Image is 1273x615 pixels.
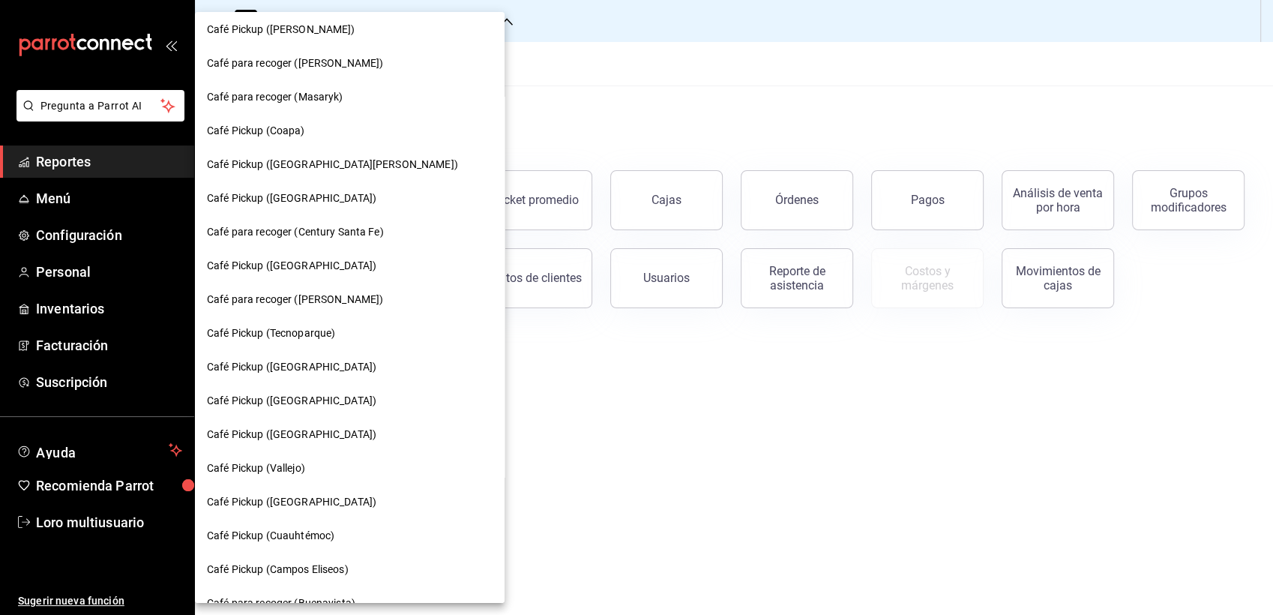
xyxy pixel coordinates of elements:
span: Café Pickup (Vallejo) [207,460,305,476]
span: Café Pickup ([GEOGRAPHIC_DATA]) [207,258,376,274]
span: Café para recoger (Buenavista) [207,595,355,611]
span: Café Pickup (Tecnoparque) [207,325,335,341]
div: Café para recoger ([PERSON_NAME]) [195,46,505,80]
div: Café Pickup ([GEOGRAPHIC_DATA]) [195,350,505,384]
span: Café Pickup ([GEOGRAPHIC_DATA]) [207,427,376,442]
div: Café Pickup ([GEOGRAPHIC_DATA]) [195,249,505,283]
span: Café para recoger ([PERSON_NAME]) [207,292,383,307]
span: Café Pickup ([GEOGRAPHIC_DATA]) [207,359,376,375]
span: Café Pickup ([PERSON_NAME]) [207,22,355,37]
div: Café Pickup (Tecnoparque) [195,316,505,350]
div: Café Pickup ([PERSON_NAME]) [195,13,505,46]
span: Café Pickup (Cuauhtémoc) [207,528,334,544]
span: Café para recoger (Century Santa Fe) [207,224,384,240]
div: Café Pickup (Cuauhtémoc) [195,519,505,553]
div: Café Pickup ([GEOGRAPHIC_DATA]) [195,485,505,519]
div: Café Pickup (Campos Eliseos) [195,553,505,586]
div: Café Pickup (Vallejo) [195,451,505,485]
span: Café para recoger ([PERSON_NAME]) [207,55,383,71]
div: Café Pickup (Coapa) [195,114,505,148]
span: Café Pickup (Campos Eliseos) [207,562,349,577]
span: Café Pickup (Coapa) [207,123,305,139]
span: Café Pickup ([GEOGRAPHIC_DATA]) [207,190,376,206]
div: Café Pickup ([GEOGRAPHIC_DATA]) [195,418,505,451]
div: Café para recoger ([PERSON_NAME]) [195,283,505,316]
span: Café para recoger (Masaryk) [207,89,343,105]
span: Café Pickup ([GEOGRAPHIC_DATA]) [207,393,376,409]
div: Café para recoger (Masaryk) [195,80,505,114]
div: Café para recoger (Century Santa Fe) [195,215,505,249]
span: Café Pickup ([GEOGRAPHIC_DATA]) [207,494,376,510]
div: Café Pickup ([GEOGRAPHIC_DATA][PERSON_NAME]) [195,148,505,181]
div: Café Pickup ([GEOGRAPHIC_DATA]) [195,181,505,215]
span: Café Pickup ([GEOGRAPHIC_DATA][PERSON_NAME]) [207,157,458,172]
div: Café Pickup ([GEOGRAPHIC_DATA]) [195,384,505,418]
